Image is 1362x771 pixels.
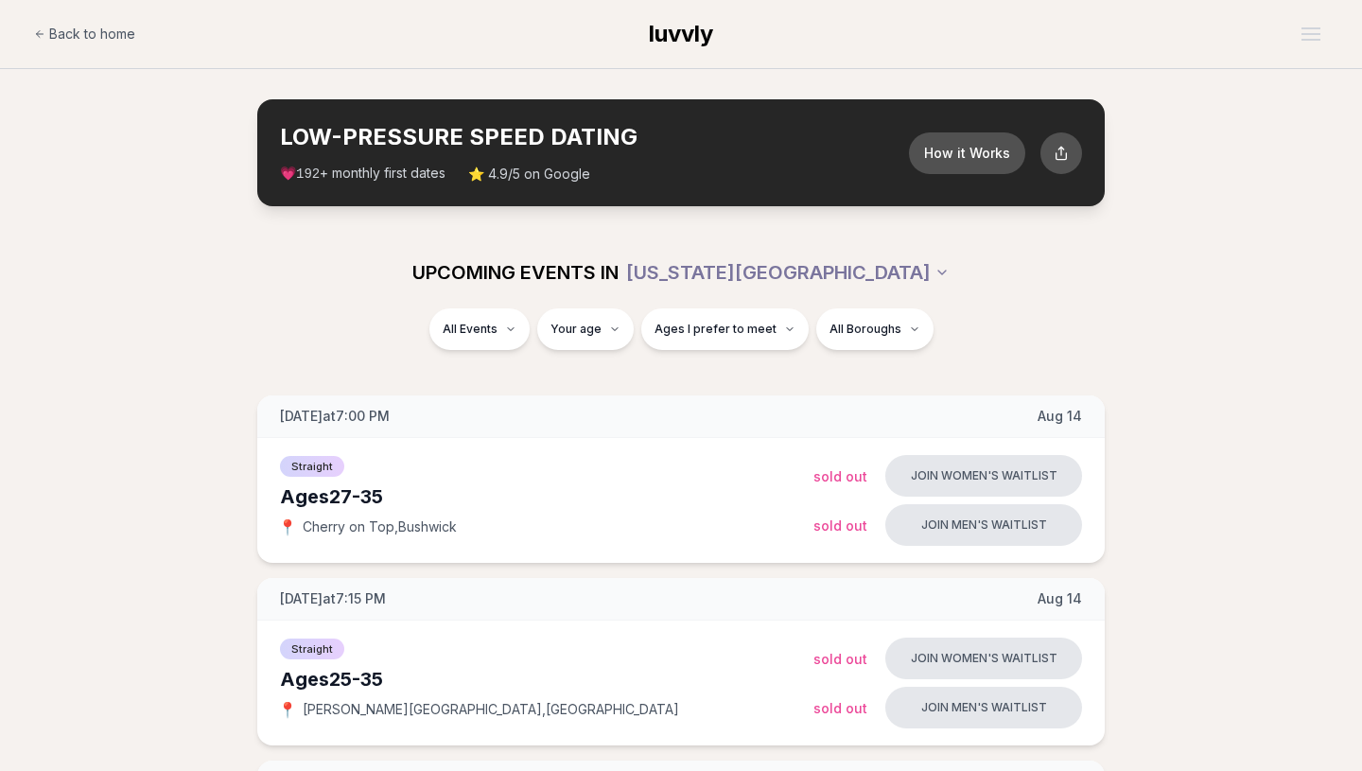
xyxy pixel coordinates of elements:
span: Sold Out [813,468,867,484]
span: ⭐ 4.9/5 on Google [468,165,590,184]
span: Aug 14 [1038,407,1082,426]
span: 📍 [280,702,295,717]
span: 💗 + monthly first dates [280,164,445,184]
span: All Boroughs [829,322,901,337]
span: 192 [296,166,320,182]
span: Sold Out [813,651,867,667]
button: Join women's waitlist [885,455,1082,497]
span: Aug 14 [1038,589,1082,608]
span: [PERSON_NAME][GEOGRAPHIC_DATA] , [GEOGRAPHIC_DATA] [303,700,679,719]
span: luvvly [649,20,713,47]
span: Your age [550,322,602,337]
button: Open menu [1294,20,1328,48]
span: [DATE] at 7:00 PM [280,407,390,426]
span: Sold Out [813,700,867,716]
button: Ages I prefer to meet [641,308,809,350]
button: All Events [429,308,530,350]
h2: LOW-PRESSURE SPEED DATING [280,122,909,152]
span: Straight [280,456,344,477]
a: Back to home [34,15,135,53]
span: Straight [280,639,344,659]
span: Back to home [49,25,135,44]
button: Join men's waitlist [885,504,1082,546]
button: Join women's waitlist [885,638,1082,679]
span: UPCOMING EVENTS IN [412,259,619,286]
span: All Events [443,322,498,337]
div: Ages 27-35 [280,483,813,510]
div: Ages 25-35 [280,666,813,692]
button: All Boroughs [816,308,934,350]
a: luvvly [649,19,713,49]
button: Join men's waitlist [885,687,1082,728]
span: 📍 [280,519,295,534]
button: Your age [537,308,634,350]
button: [US_STATE][GEOGRAPHIC_DATA] [626,252,950,293]
button: How it Works [909,132,1025,174]
span: Ages I prefer to meet [655,322,777,337]
span: Cherry on Top , Bushwick [303,517,457,536]
span: Sold Out [813,517,867,534]
span: [DATE] at 7:15 PM [280,589,386,608]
